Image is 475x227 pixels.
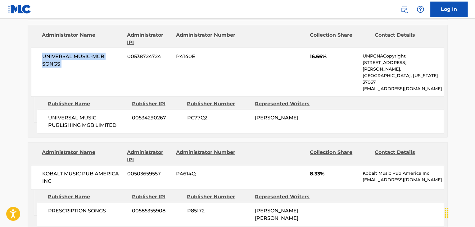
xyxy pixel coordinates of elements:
img: help [417,6,424,13]
p: [GEOGRAPHIC_DATA], [US_STATE] 37067 [363,72,444,86]
span: UNIVERSAL MUSIC-MGB SONGS [42,53,123,68]
span: 00538724724 [127,53,171,60]
iframe: Chat Widget [444,197,475,227]
div: Contact Details [375,149,435,164]
div: Publisher Number [187,100,250,108]
div: Administrator IPI [127,31,171,46]
img: search [400,6,408,13]
div: Publisher Name [48,100,127,108]
div: Publisher IPI [132,100,182,108]
span: 8.33% [310,170,358,178]
div: Administrator Name [42,31,122,46]
div: Administrator Number [176,31,236,46]
span: P4614Q [176,170,236,178]
div: Drag [441,203,451,222]
div: Administrator Name [42,149,122,164]
div: Help [414,3,427,16]
span: KOBALT MUSIC PUB AMERICA INC [42,170,123,185]
img: MLC Logo [7,5,31,14]
a: Public Search [398,3,410,16]
div: Publisher IPI [132,193,182,201]
p: [STREET_ADDRESS][PERSON_NAME], [363,59,444,72]
span: PC77Q2 [187,114,250,122]
span: [PERSON_NAME] [255,115,298,121]
span: UNIVERSAL MUSIC PUBLISHING MGB LIMITED [48,114,127,129]
div: Publisher Number [187,193,250,201]
a: Log In [430,2,468,17]
span: P4140E [176,53,236,60]
span: P85172 [187,207,250,215]
p: [EMAIL_ADDRESS][DOMAIN_NAME] [363,86,444,92]
span: 00534290267 [132,114,182,122]
p: Kobalt Music Pub America Inc [363,170,444,177]
div: Collection Share [310,31,370,46]
span: PRESCRIPTION SONGS [48,207,127,215]
div: Represented Writers [255,193,318,201]
span: 00503659557 [127,170,171,178]
p: [EMAIL_ADDRESS][DOMAIN_NAME] [363,177,444,183]
span: 16.66% [310,53,358,60]
p: UMPGNACopyright [363,53,444,59]
div: Represented Writers [255,100,318,108]
div: Collection Share [310,149,370,164]
span: [PERSON_NAME] [PERSON_NAME] [255,208,298,221]
div: Publisher Name [48,193,127,201]
div: Administrator Number [176,149,236,164]
div: Contact Details [375,31,435,46]
span: 00585355908 [132,207,182,215]
div: Administrator IPI [127,149,171,164]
